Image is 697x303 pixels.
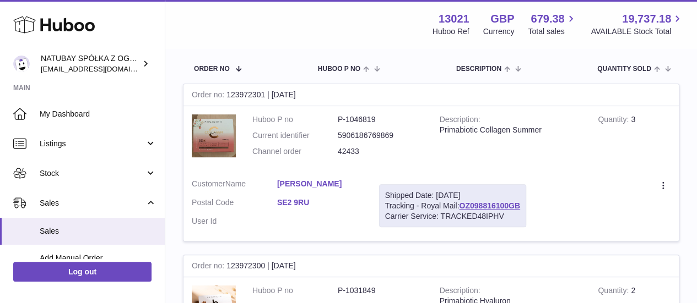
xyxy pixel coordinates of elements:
dt: Postal Code [192,197,277,211]
dd: P-1046819 [338,114,423,125]
span: Sales [40,226,156,236]
dt: Channel order [252,146,338,157]
a: OZ098816100GB [459,201,520,210]
img: internalAdmin-13021@internal.huboo.com [13,56,30,72]
a: [PERSON_NAME] [277,179,363,189]
strong: 13021 [439,12,469,26]
strong: Description [440,115,480,126]
strong: Description [440,286,480,298]
div: Shipped Date: [DATE] [385,190,520,201]
span: [EMAIL_ADDRESS][DOMAIN_NAME] [41,64,162,73]
span: My Dashboard [40,109,156,119]
div: Carrier Service: TRACKED48IPHV [385,211,520,222]
td: 3 [590,106,679,170]
span: Sales [40,198,145,208]
span: 19,737.18 [622,12,671,26]
a: 679.38 Total sales [528,12,577,37]
span: 679.38 [531,12,564,26]
span: Description [456,65,501,73]
dd: 5906186769869 [338,130,423,141]
span: Total sales [528,26,577,37]
span: Order No [194,65,230,73]
span: Listings [40,139,145,149]
span: Quantity Sold [597,65,651,73]
span: Stock [40,168,145,179]
div: NATUBAY SPÓŁKA Z OGRANICZONĄ ODPOWIEDZIALNOŚCIĄ [41,53,140,74]
dd: 42433 [338,146,423,157]
strong: GBP [490,12,514,26]
a: SE2 9RU [277,197,363,208]
a: Log out [13,262,152,282]
strong: Order no [192,90,226,102]
dt: Huboo P no [252,114,338,125]
strong: Quantity [598,115,631,126]
div: Tracking - Royal Mail: [379,184,526,228]
div: 123972301 | [DATE] [183,84,679,106]
span: Huboo P no [318,65,360,73]
div: 123972300 | [DATE] [183,255,679,277]
img: 1749020843.jpg [192,114,236,157]
span: Customer [192,179,225,188]
dt: Huboo P no [252,285,338,296]
div: Huboo Ref [433,26,469,37]
div: Currency [483,26,515,37]
strong: Quantity [598,286,631,298]
span: Add Manual Order [40,253,156,263]
a: 19,737.18 AVAILABLE Stock Total [591,12,684,37]
dt: User Id [192,216,277,227]
span: AVAILABLE Stock Total [591,26,684,37]
dt: Name [192,179,277,192]
dt: Current identifier [252,130,338,141]
dd: P-1031849 [338,285,423,296]
strong: Order no [192,261,226,273]
div: Primabiotic Collagen Summer [440,125,582,135]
